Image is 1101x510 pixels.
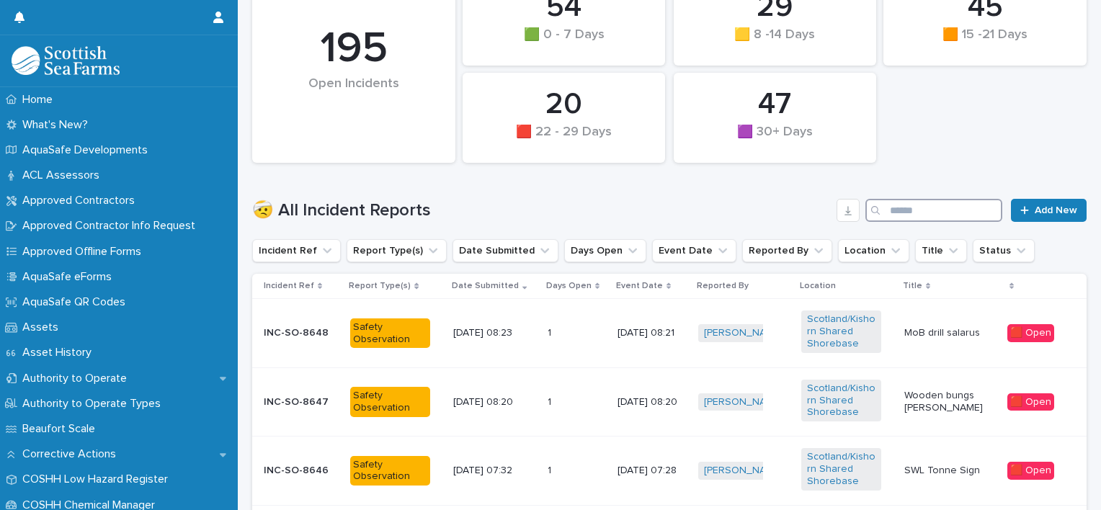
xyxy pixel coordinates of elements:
[865,199,1002,222] input: Search
[452,278,519,294] p: Date Submitted
[487,27,641,58] div: 🟩 0 - 7 Days
[252,299,1087,367] tr: INC-SO-8648Safety Observation[DATE] 08:2311 [DATE] 08:21[PERSON_NAME] Scotland/Kishorn Shared Sho...
[908,27,1062,58] div: 🟧 15 -21 Days
[904,390,984,414] p: Wooden bungs [PERSON_NAME]
[17,346,103,359] p: Asset History
[652,239,736,262] button: Event Date
[548,393,554,408] p: 1
[800,278,836,294] p: Location
[838,239,909,262] button: Location
[17,372,138,385] p: Authority to Operate
[704,327,783,339] a: [PERSON_NAME]
[277,23,431,75] div: 195
[616,278,663,294] p: Event Date
[904,327,984,339] p: MoB drill salarus
[453,396,533,408] p: [DATE] 08:20
[17,397,172,411] p: Authority to Operate Types
[17,321,70,334] p: Assets
[350,318,430,349] div: Safety Observation
[264,278,314,294] p: Incident Ref
[252,200,831,221] h1: 🤕 All Incident Reports
[698,125,852,155] div: 🟪 30+ Days
[349,278,411,294] p: Report Type(s)
[350,456,430,486] div: Safety Observation
[904,465,984,477] p: SWL Tonne Sign
[17,270,123,284] p: AquaSafe eForms
[807,451,875,487] a: Scotland/Kishorn Shared Shorebase
[264,327,339,339] p: INC-SO-8648
[618,465,686,477] p: [DATE] 07:28
[698,27,852,58] div: 🟨 8 -14 Days
[252,367,1087,436] tr: INC-SO-8647Safety Observation[DATE] 08:2011 [DATE] 08:20[PERSON_NAME] Scotland/Kishorn Shared Sho...
[17,93,64,107] p: Home
[546,278,592,294] p: Days Open
[453,239,558,262] button: Date Submitted
[264,396,339,408] p: INC-SO-8647
[17,219,207,233] p: Approved Contractor Info Request
[264,465,339,477] p: INC-SO-8646
[564,239,646,262] button: Days Open
[1007,324,1054,342] div: 🟥 Open
[17,447,128,461] p: Corrective Actions
[487,86,641,122] div: 20
[347,239,447,262] button: Report Type(s)
[697,278,749,294] p: Reported By
[252,239,341,262] button: Incident Ref
[698,86,852,122] div: 47
[973,239,1035,262] button: Status
[487,125,641,155] div: 🟥 22 - 29 Days
[17,194,146,207] p: Approved Contractors
[17,245,153,259] p: Approved Offline Forms
[1007,393,1054,411] div: 🟥 Open
[17,169,111,182] p: ACL Assessors
[548,462,554,477] p: 1
[17,118,99,132] p: What's New?
[350,387,430,417] div: Safety Observation
[548,324,554,339] p: 1
[12,46,120,75] img: bPIBxiqnSb2ggTQWdOVV
[17,143,159,157] p: AquaSafe Developments
[1035,205,1077,215] span: Add New
[915,239,967,262] button: Title
[1007,462,1054,480] div: 🟥 Open
[1011,199,1087,222] a: Add New
[903,278,922,294] p: Title
[807,313,875,349] a: Scotland/Kishorn Shared Shorebase
[453,465,533,477] p: [DATE] 07:32
[807,382,875,419] a: Scotland/Kishorn Shared Shorebase
[17,422,107,436] p: Beaufort Scale
[252,437,1087,505] tr: INC-SO-8646Safety Observation[DATE] 07:3211 [DATE] 07:28[PERSON_NAME] Scotland/Kishorn Shared Sho...
[618,396,686,408] p: [DATE] 08:20
[618,327,686,339] p: [DATE] 08:21
[17,473,179,486] p: COSHH Low Hazard Register
[742,239,832,262] button: Reported By
[704,465,783,477] a: [PERSON_NAME]
[277,76,431,122] div: Open Incidents
[453,327,533,339] p: [DATE] 08:23
[704,396,783,408] a: [PERSON_NAME]
[17,295,137,309] p: AquaSafe QR Codes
